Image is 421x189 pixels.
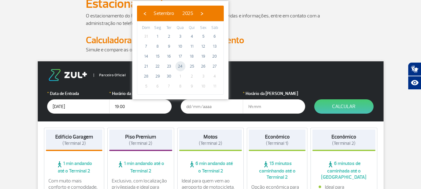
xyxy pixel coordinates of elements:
strong: Econômico [331,134,356,140]
span: 15 [153,51,163,61]
span: (Terminal 1) [266,140,288,146]
span: 24 [175,61,185,71]
span: 6 min andando até o Terminal 2 [179,160,242,174]
span: 9 [187,81,197,91]
input: hh:mm [109,99,172,114]
span: 6 minutos de caminhada até o [GEOGRAPHIC_DATA] [312,160,375,180]
button: Calcular [314,99,374,114]
button: ‹ [140,9,149,18]
span: 1 min andando até o Terminal 2 [46,160,103,174]
span: 17 [175,51,185,61]
label: Data de Entrada [47,90,110,97]
strong: Econômico [265,134,290,140]
span: 6 [210,31,220,41]
th: weekday [152,25,164,31]
strong: Motos [203,134,218,140]
span: 9 [164,41,174,51]
button: Abrir recursos assistivos. [408,76,421,90]
button: 2025 [178,9,197,18]
span: 10 [198,81,208,91]
p: O estacionamento do RIOgaleão é administrado pela Estapar. Para dúvidas e informações, entre em c... [86,12,335,27]
span: 18 [187,51,197,61]
span: 5 [198,31,208,41]
input: dd/mm/aaaa [47,99,110,114]
span: 1 [153,31,163,41]
th: weekday [163,25,175,31]
span: 20 [210,51,220,61]
span: 21 [141,61,151,71]
strong: Piso Premium [125,134,156,140]
button: Setembro [149,9,178,18]
span: 3 [175,31,185,41]
span: 12 [198,41,208,51]
p: Simule e compare as opções. [86,46,335,54]
span: 4 [210,71,220,81]
img: logo-zul.png [47,69,88,81]
span: 22 [153,61,163,71]
span: 11 [210,81,220,91]
span: 2025 [182,10,193,17]
span: 11 [187,41,197,51]
th: weekday [186,25,198,31]
span: 27 [210,61,220,71]
button: › [197,9,207,18]
span: 19 [198,51,208,61]
span: 2 [164,31,174,41]
span: 14 [141,51,151,61]
bs-datepicker-container: calendar [132,1,228,99]
span: Parceiro Oficial [94,73,126,77]
span: 16 [164,51,174,61]
input: hh:mm [243,99,305,114]
span: 10 [175,41,185,51]
span: 8 [175,81,185,91]
input: dd/mm/aaaa [181,99,243,114]
span: 1 min andando até o Terminal 2 [109,160,172,174]
span: (Terminal 2) [332,140,355,146]
span: 13 [210,41,220,51]
label: Horário da Entrada [109,90,172,97]
th: weekday [140,25,152,31]
span: 6 [153,81,163,91]
strong: Edifício Garagem [55,134,93,140]
span: 29 [153,71,163,81]
span: 28 [141,71,151,81]
bs-datepicker-navigation-view: ​ ​ ​ [140,9,207,16]
span: (Terminal 2) [199,140,222,146]
h2: Calculadora de Tarifa do Estacionamento [86,35,335,46]
span: 30 [164,71,174,81]
span: 31 [141,31,151,41]
span: 5 [141,81,151,91]
span: 7 [141,41,151,51]
span: 4 [187,31,197,41]
span: 26 [198,61,208,71]
span: 25 [187,61,197,71]
label: Horário da [PERSON_NAME] [243,90,305,97]
button: Abrir tradutor de língua de sinais. [408,62,421,76]
th: weekday [175,25,186,31]
span: 8 [153,41,163,51]
span: (Terminal 2) [129,140,152,146]
div: Plugin de acessibilidade da Hand Talk. [408,62,421,90]
span: 15 minutos caminhando até o Terminal 2 [249,160,306,180]
th: weekday [198,25,209,31]
span: (Terminal 2) [62,140,86,146]
span: 23 [164,61,174,71]
span: 7 [164,81,174,91]
span: 2 [187,71,197,81]
span: 3 [198,71,208,81]
span: Setembro [154,10,174,17]
span: 1 [175,71,185,81]
th: weekday [209,25,220,31]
